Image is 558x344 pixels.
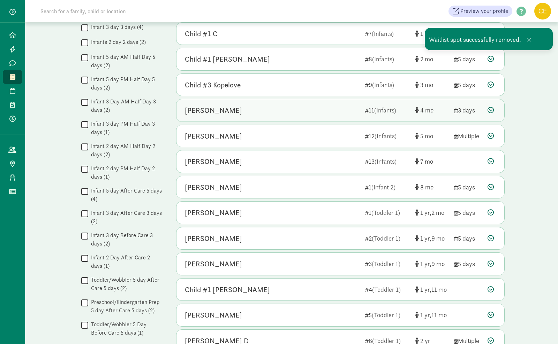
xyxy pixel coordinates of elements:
[420,260,431,268] span: 1
[365,234,409,243] div: 2
[420,183,433,191] span: 8
[374,106,396,114] span: (Infants)
[371,183,395,191] span: (Infant 2)
[88,298,162,315] label: Preschool/Kindergarten Prep 5 day After Care 5 days (2)
[185,310,242,321] div: Jordi Mckimmy
[420,30,433,38] span: 1
[415,80,448,89] div: [object Object]
[371,209,400,217] span: (Toddler 1)
[420,55,433,63] span: 2
[460,7,508,15] span: Preview your profile
[88,164,162,181] label: Infant 2 day PM Half Day 2 days (1)
[185,233,242,244] div: Chloe Baek
[415,259,448,268] div: [object Object]
[88,253,162,270] label: Infant 2 Day After Care 2 days (1)
[185,54,270,65] div: Child #1 Kortebein-Jimenez
[420,81,433,89] span: 3
[420,209,431,217] span: 1
[365,182,409,192] div: 1
[185,105,242,116] div: Skye Roberts
[431,260,445,268] span: 9
[88,38,146,46] label: Infants 2 day 2 days (2)
[88,97,162,114] label: Infant 3 Day AM Half Day 3 days (2)
[420,106,433,114] span: 4
[454,54,482,64] div: 5 days
[420,286,431,294] span: 1
[431,286,447,294] span: 11
[185,207,242,218] div: Micah Eppig
[415,285,448,294] div: [object Object]
[365,54,409,64] div: 8
[372,286,401,294] span: (Toddler 1)
[185,284,270,295] div: Child #1 Asher
[88,276,162,292] label: Toddler/Wobbler 5 day After Care 5 days (2)
[185,182,242,193] div: Aurelie Klachkin
[88,75,162,92] label: Infant 5 day PM Half Day 5 days (2)
[88,320,162,337] label: Toddler/Wobbler 5 Day Before Care 5 days (1)
[372,30,394,38] span: (Infants)
[365,157,409,166] div: 13
[185,131,242,142] div: Leni Lark
[365,259,409,268] div: 3
[415,310,448,320] div: [object Object]
[415,182,448,192] div: [object Object]
[185,258,242,269] div: Alexander Baek
[88,231,162,248] label: Infant 3 day Before Care 3 days (2)
[365,29,409,38] div: 7
[185,156,242,167] div: Maeve Chun
[88,142,162,159] label: Infant 2 day AM Half Day 2 days (2)
[88,23,143,31] label: Infant 3 day 3 days (4)
[431,234,445,242] span: 9
[365,131,409,141] div: 12
[523,311,558,344] iframe: Chat Widget
[365,310,409,320] div: 5
[372,311,400,319] span: (Toddler 1)
[88,187,162,203] label: Infant 5 day After Care 5 days (4)
[415,105,448,115] div: [object Object]
[375,157,397,165] span: (Infants)
[431,311,447,319] span: 11
[365,208,409,217] div: 1
[454,80,482,89] div: 5 days
[88,53,162,70] label: Infant 5 day AM Half Day 5 days (2)
[454,105,482,115] div: 3 days
[415,131,448,141] div: [object Object]
[454,259,482,268] div: 5 days
[420,132,433,140] span: 5
[415,29,448,38] div: [object Object]
[431,209,444,217] span: 2
[454,234,482,243] div: 5 days
[365,105,409,115] div: 11
[415,234,448,243] div: [object Object]
[454,182,482,192] div: 5 days
[88,209,162,226] label: Infant 3 day After Care 3 days (2)
[185,79,241,91] div: Child #3 Kopelove
[372,55,394,63] span: (Infants)
[36,4,232,18] input: Search for a family, child or location
[420,157,433,165] span: 7
[375,132,397,140] span: (Infants)
[420,234,431,242] span: 1
[372,260,400,268] span: (Toddler 1)
[372,234,400,242] span: (Toddler 1)
[415,54,448,64] div: [object Object]
[415,208,448,217] div: [object Object]
[420,311,431,319] span: 1
[454,131,482,141] div: Multiple
[365,285,409,294] div: 4
[448,6,512,17] a: Preview your profile
[365,80,409,89] div: 9
[454,208,482,217] div: 5 days
[415,157,448,166] div: [object Object]
[425,28,553,50] div: Waitlist spot successfully removed.
[88,120,162,136] label: Infant 3 day PM Half Day 3 days (1)
[372,81,394,89] span: (Infants)
[185,28,218,39] div: Child #1 C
